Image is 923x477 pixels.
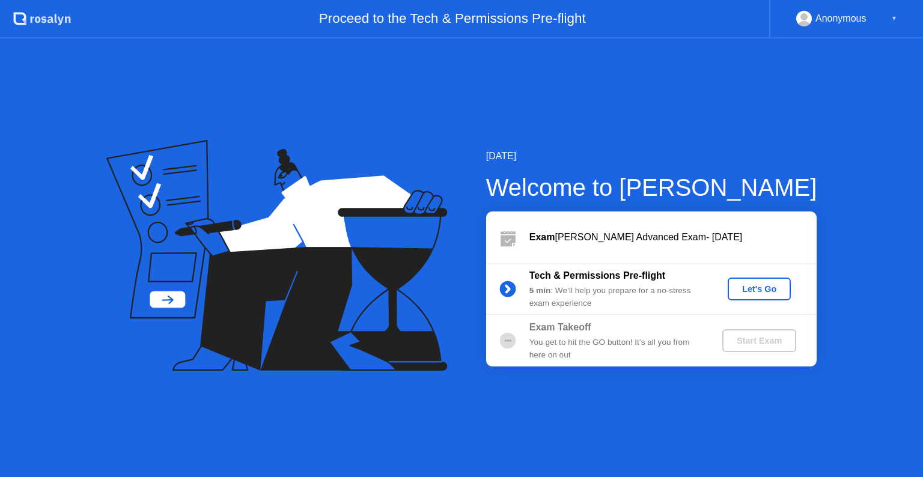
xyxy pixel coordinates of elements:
b: Exam [529,232,555,242]
div: : We’ll help you prepare for a no-stress exam experience [529,285,702,309]
div: ▼ [891,11,897,26]
div: Anonymous [815,11,867,26]
div: Let's Go [733,284,786,294]
div: [PERSON_NAME] Advanced Exam- [DATE] [529,230,817,245]
div: Welcome to [PERSON_NAME] [486,169,817,205]
button: Start Exam [722,329,796,352]
b: Exam Takeoff [529,322,591,332]
button: Let's Go [728,278,791,300]
div: You get to hit the GO button! It’s all you from here on out [529,336,702,361]
b: Tech & Permissions Pre-flight [529,270,665,281]
div: [DATE] [486,149,817,163]
b: 5 min [529,286,551,295]
div: Start Exam [727,336,791,345]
